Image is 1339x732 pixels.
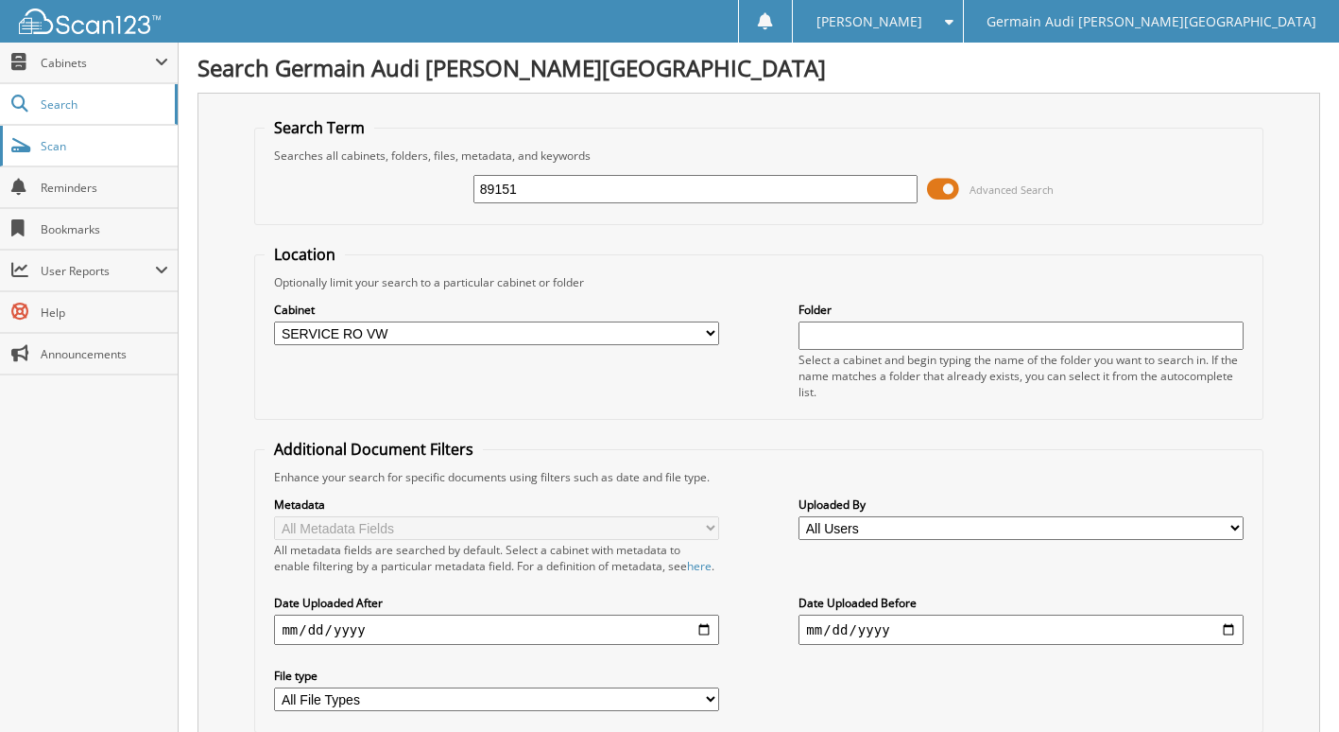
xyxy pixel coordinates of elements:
label: Uploaded By [798,497,1243,513]
input: start [274,615,718,645]
legend: Additional Document Filters [265,439,483,460]
label: Metadata [274,497,718,513]
span: Advanced Search [970,183,1054,197]
div: All metadata fields are searched by default. Select a cabinet with metadata to enable filtering b... [274,542,718,574]
label: Date Uploaded Before [798,595,1243,611]
legend: Search Term [265,117,374,138]
div: Searches all cabinets, folders, files, metadata, and keywords [265,148,1252,164]
label: Cabinet [274,302,718,318]
input: end [798,615,1243,645]
a: here [687,558,712,574]
div: Enhance your search for specific documents using filters such as date and file type. [265,469,1252,485]
span: Cabinets [41,55,155,71]
h1: Search Germain Audi [PERSON_NAME][GEOGRAPHIC_DATA] [197,52,1320,83]
iframe: Chat Widget [1245,641,1339,732]
span: Scan [41,138,168,154]
div: Select a cabinet and begin typing the name of the folder you want to search in. If the name match... [798,352,1243,400]
label: Date Uploaded After [274,595,718,611]
img: scan123-logo-white.svg [19,9,161,34]
span: Germain Audi [PERSON_NAME][GEOGRAPHIC_DATA] [987,16,1316,27]
span: Bookmarks [41,221,168,237]
span: [PERSON_NAME] [816,16,922,27]
span: User Reports [41,263,155,279]
span: Search [41,96,165,113]
legend: Location [265,244,345,265]
span: Help [41,305,168,321]
label: File type [274,668,718,684]
span: Announcements [41,346,168,362]
span: Reminders [41,180,168,196]
label: Folder [798,302,1243,318]
div: Optionally limit your search to a particular cabinet or folder [265,274,1252,290]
